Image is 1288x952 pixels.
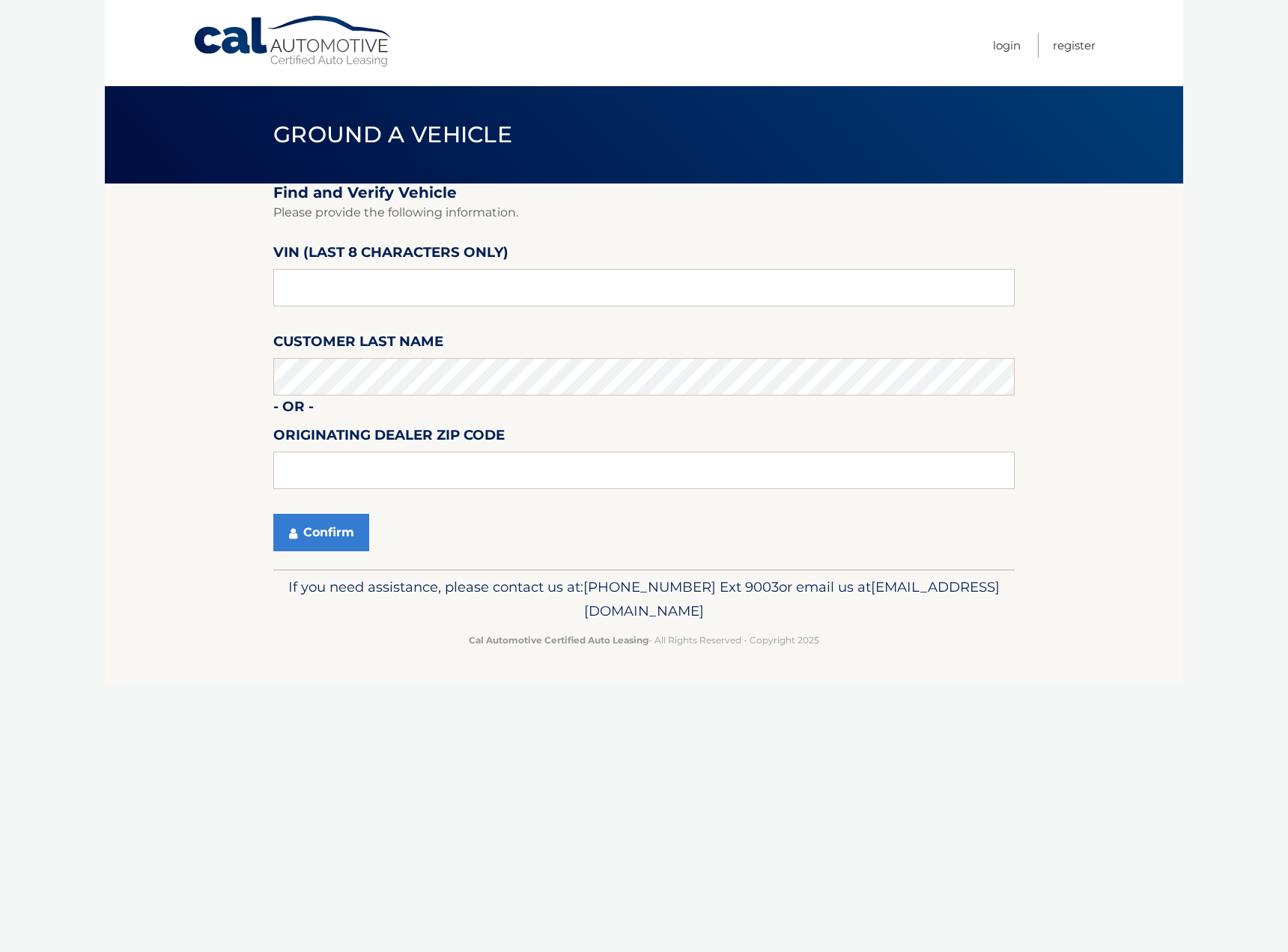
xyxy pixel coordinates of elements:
[273,330,443,358] label: Customer Last Name
[1053,33,1096,58] a: Register
[273,395,314,423] label: - or -
[283,575,1005,623] p: If you need assistance, please contact us at: or email us at
[273,424,505,452] label: Originating Dealer Zip Code
[283,632,1005,648] p: - All Rights Reserved - Copyright 2025
[993,33,1021,58] a: Login
[469,634,648,646] strong: Cal Automotive Certified Auto Leasing
[273,241,508,269] label: VIN (last 8 characters only)
[273,121,512,148] span: Ground a Vehicle
[583,578,779,595] span: [PHONE_NUMBER] Ext 9003
[273,202,1015,223] p: Please provide the following information.
[273,514,369,551] button: Confirm
[273,184,1015,202] h2: Find and Verify Vehicle
[192,15,395,68] a: Cal Automotive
